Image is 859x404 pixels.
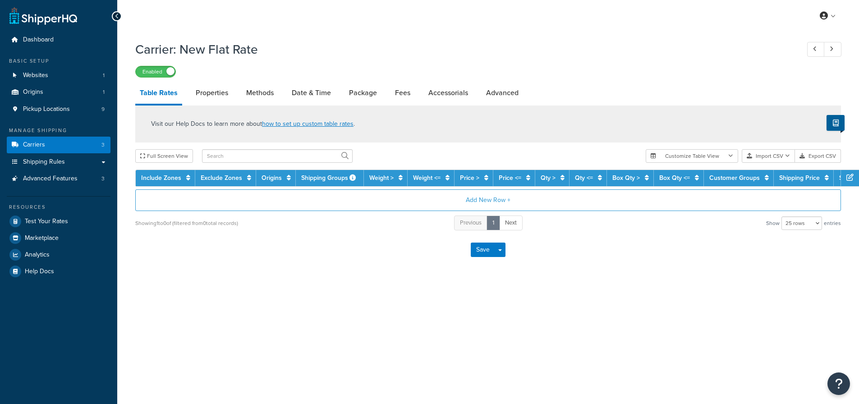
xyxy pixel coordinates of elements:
[460,173,479,183] a: Price >
[135,189,841,211] button: Add New Row +
[7,67,110,84] li: Websites
[766,217,780,230] span: Show
[7,137,110,153] a: Carriers3
[296,170,364,186] th: Shipping Groups
[7,137,110,153] li: Carriers
[499,216,523,230] a: Next
[807,42,825,57] a: Previous Record
[103,72,105,79] span: 1
[7,203,110,211] div: Resources
[824,42,841,57] a: Next Record
[505,218,517,227] span: Next
[7,84,110,101] li: Origins
[135,41,790,58] h1: Carrier: New Flat Rate
[262,173,282,183] a: Origins
[23,141,45,149] span: Carriers
[202,149,353,163] input: Search
[779,173,820,183] a: Shipping Price
[709,173,760,183] a: Customer Groups
[575,173,593,183] a: Qty <=
[345,82,381,104] a: Package
[25,268,54,275] span: Help Docs
[7,154,110,170] a: Shipping Rules
[25,234,59,242] span: Marketplace
[7,67,110,84] a: Websites1
[541,173,556,183] a: Qty >
[23,175,78,183] span: Advanced Features
[101,106,105,113] span: 9
[7,57,110,65] div: Basic Setup
[101,175,105,183] span: 3
[191,82,233,104] a: Properties
[7,127,110,134] div: Manage Shipping
[454,216,487,230] a: Previous
[242,82,278,104] a: Methods
[135,82,182,106] a: Table Rates
[659,173,690,183] a: Box Qty <=
[103,88,105,96] span: 1
[262,119,354,129] a: how to set up custom table rates
[646,149,738,163] button: Customize Table View
[369,173,394,183] a: Weight >
[23,106,70,113] span: Pickup Locations
[827,372,850,395] button: Open Resource Center
[7,263,110,280] a: Help Docs
[7,230,110,246] a: Marketplace
[487,216,500,230] a: 1
[135,149,193,163] button: Full Screen View
[25,251,50,259] span: Analytics
[287,82,335,104] a: Date & Time
[201,173,242,183] a: Exclude Zones
[151,119,355,129] p: Visit our Help Docs to learn more about .
[742,149,795,163] button: Import CSV
[827,115,845,131] button: Show Help Docs
[25,218,68,225] span: Test Your Rates
[136,66,175,77] label: Enabled
[7,32,110,48] a: Dashboard
[612,173,640,183] a: Box Qty >
[7,101,110,118] li: Pickup Locations
[23,158,65,166] span: Shipping Rules
[824,217,841,230] span: entries
[390,82,415,104] a: Fees
[7,170,110,187] a: Advanced Features3
[424,82,473,104] a: Accessorials
[795,149,841,163] button: Export CSV
[7,170,110,187] li: Advanced Features
[471,243,495,257] button: Save
[7,84,110,101] a: Origins1
[23,88,43,96] span: Origins
[7,101,110,118] a: Pickup Locations9
[141,173,181,183] a: Include Zones
[7,247,110,263] a: Analytics
[7,213,110,230] a: Test Your Rates
[23,36,54,44] span: Dashboard
[499,173,521,183] a: Price <=
[460,218,482,227] span: Previous
[101,141,105,149] span: 3
[135,217,238,230] div: Showing 1 to 0 of (filtered from 0 total records)
[413,173,441,183] a: Weight <=
[23,72,48,79] span: Websites
[482,82,523,104] a: Advanced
